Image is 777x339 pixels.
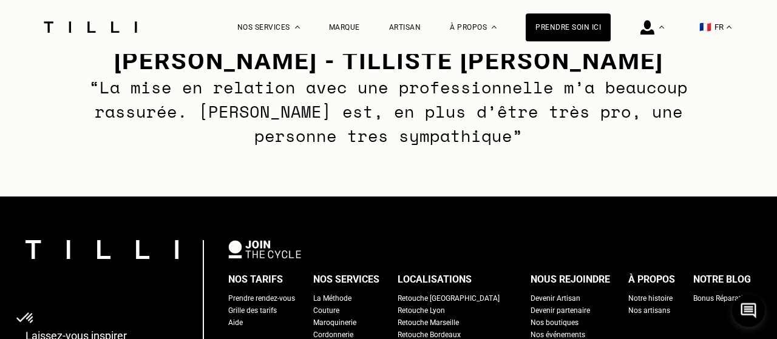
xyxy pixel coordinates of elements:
[39,21,141,33] img: Logo du service de couturière Tilli
[531,292,580,304] a: Devenir Artisan
[329,23,360,32] a: Marque
[526,13,611,41] a: Prendre soin ici
[228,292,295,304] a: Prendre rendez-vous
[398,270,472,289] div: Localisations
[313,292,351,304] a: La Méthode
[531,317,579,329] a: Nos boutiques
[25,240,178,259] img: logo Tilli
[628,304,670,317] a: Nos artisans
[398,304,445,317] a: Retouche Lyon
[693,292,752,304] a: Bonus Réparation
[398,317,459,329] a: Retouche Marseille
[628,292,673,304] a: Notre histoire
[83,75,694,148] p: “La mise en relation avec une professionnelle m’a beaucoup rassurée. [PERSON_NAME] est, en plus d...
[699,21,711,33] span: 🇫🇷
[313,304,339,317] a: Couture
[628,270,675,289] div: À propos
[659,25,664,29] img: Menu déroulant
[228,304,277,317] a: Grille des tarifs
[228,240,301,258] img: logo Join The Cycle
[531,304,590,317] a: Devenir partenaire
[228,317,243,329] a: Aide
[693,270,751,289] div: Notre blog
[295,25,300,29] img: Menu déroulant
[398,292,500,304] a: Retouche [GEOGRAPHIC_DATA]
[727,25,731,29] img: menu déroulant
[228,270,283,289] div: Nos tarifs
[313,270,379,289] div: Nos services
[313,317,356,329] a: Maroquinerie
[389,23,421,32] a: Artisan
[640,20,654,35] img: icône connexion
[492,25,497,29] img: Menu déroulant à propos
[531,270,610,289] div: Nous rejoindre
[83,47,694,75] h3: [PERSON_NAME] - tilliste [PERSON_NAME]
